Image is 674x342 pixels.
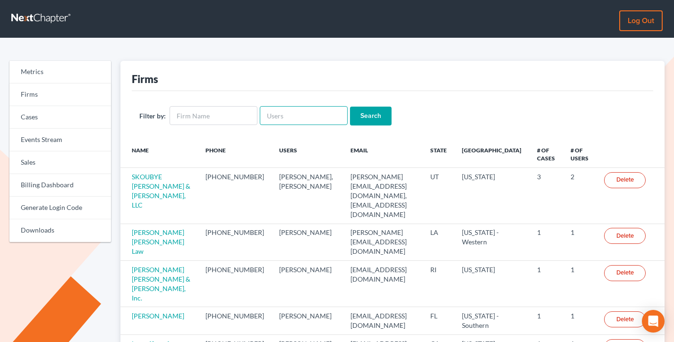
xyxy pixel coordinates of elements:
[343,261,423,307] td: [EMAIL_ADDRESS][DOMAIN_NAME]
[9,197,111,219] a: Generate Login Code
[563,141,597,168] th: # of Users
[132,266,190,302] a: [PERSON_NAME] [PERSON_NAME] & [PERSON_NAME], Inc.
[272,224,343,260] td: [PERSON_NAME]
[9,219,111,242] a: Downloads
[529,168,563,224] td: 3
[619,10,663,31] a: Log out
[343,168,423,224] td: [PERSON_NAME][EMAIL_ADDRESS][DOMAIN_NAME], [EMAIL_ADDRESS][DOMAIN_NAME]
[423,261,454,307] td: RI
[272,261,343,307] td: [PERSON_NAME]
[9,151,111,174] a: Sales
[9,106,111,129] a: Cases
[9,174,111,197] a: Billing Dashboard
[529,224,563,260] td: 1
[454,168,529,224] td: [US_STATE]
[9,61,111,83] a: Metrics
[454,261,529,307] td: [US_STATE]
[139,111,166,121] label: Filter by:
[272,307,343,334] td: [PERSON_NAME]
[198,307,272,334] td: [PHONE_NUMBER]
[604,172,646,188] a: Delete
[198,141,272,168] th: Phone
[563,261,597,307] td: 1
[198,168,272,224] td: [PHONE_NUMBER]
[423,307,454,334] td: FL
[423,168,454,224] td: UT
[423,141,454,168] th: State
[170,106,257,125] input: Firm Name
[343,224,423,260] td: [PERSON_NAME][EMAIL_ADDRESS][DOMAIN_NAME]
[260,106,348,125] input: Users
[198,261,272,307] td: [PHONE_NUMBER]
[350,107,392,125] input: Search
[529,261,563,307] td: 1
[604,311,646,327] a: Delete
[454,307,529,334] td: [US_STATE] - Southern
[272,168,343,224] td: [PERSON_NAME], [PERSON_NAME]
[604,228,646,244] a: Delete
[272,141,343,168] th: Users
[642,310,665,333] div: Open Intercom Messenger
[423,224,454,260] td: LA
[198,224,272,260] td: [PHONE_NUMBER]
[132,72,158,86] div: Firms
[343,141,423,168] th: Email
[120,141,198,168] th: Name
[132,228,184,255] a: [PERSON_NAME] [PERSON_NAME] Law
[563,224,597,260] td: 1
[563,307,597,334] td: 1
[454,141,529,168] th: [GEOGRAPHIC_DATA]
[132,173,190,209] a: SKOUBYE [PERSON_NAME] & [PERSON_NAME], LLC
[604,265,646,281] a: Delete
[454,224,529,260] td: [US_STATE] - Western
[529,141,563,168] th: # of Cases
[132,312,184,320] a: [PERSON_NAME]
[9,83,111,106] a: Firms
[563,168,597,224] td: 2
[529,307,563,334] td: 1
[343,307,423,334] td: [EMAIL_ADDRESS][DOMAIN_NAME]
[9,129,111,151] a: Events Stream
